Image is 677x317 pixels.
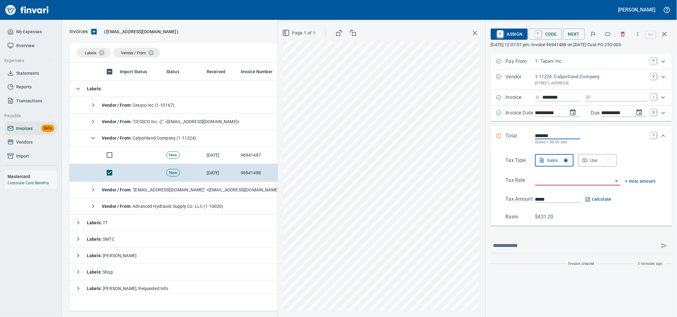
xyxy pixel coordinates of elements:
a: InvoicesBeta [5,122,57,136]
span: Next [568,30,580,38]
td: [DATE] [204,164,238,182]
button: Expenses [2,55,54,66]
div: Expand [491,152,672,226]
p: Invoices [69,28,88,35]
button: Next [563,29,585,40]
span: Overview [16,42,34,50]
h5: [PERSON_NAME] [618,7,656,13]
button: More [631,27,645,41]
p: Invoice Date [506,109,535,117]
span: This records your message into the invoice and notifies anyone mentioned [657,238,672,253]
a: Reports [5,80,57,94]
button: Open [612,177,621,185]
a: P [651,58,657,64]
span: Import Status [120,68,155,75]
button: + misc amount [625,177,656,185]
p: Tax Rate [506,176,535,185]
a: Finvari [4,2,50,17]
span: Invoice Number [241,68,280,75]
button: Labels [601,27,615,41]
span: Vendors [16,138,33,146]
strong: Labels : [87,237,103,242]
a: T [651,132,657,138]
button: calculate [585,195,612,203]
button: Page 1 of 1 [281,27,318,39]
a: I [651,94,657,100]
span: Shop [87,270,113,275]
span: Code [534,29,557,39]
button: Sales [535,154,574,167]
div: Sales [547,157,568,164]
strong: Labels : [87,220,103,225]
strong: Labels : [87,286,103,291]
td: [DATE] [204,146,238,164]
a: Import [5,149,57,163]
strong: Labels : [87,253,103,258]
button: AAssign [491,29,528,40]
span: Status [166,68,187,75]
p: 1-11224: Calportland Company [535,73,647,80]
span: Labels [85,51,96,55]
span: Received [207,68,225,75]
a: A [497,30,503,37]
p: Vendor [506,73,535,86]
div: Use [590,157,612,164]
span: New [167,170,180,176]
a: C [536,30,541,37]
span: New [167,152,180,158]
button: Flag [586,27,600,41]
span: [PERSON_NAME] [87,253,137,258]
span: Received [207,68,233,75]
a: Vendors [5,135,57,149]
span: "CESSCO Inc. ()" <[EMAIL_ADDRESS][DOMAIN_NAME]> [102,119,240,124]
p: (basis + $0.00 tax) [535,139,647,145]
svg: Invoice description [585,94,592,100]
span: Beta [41,125,54,132]
p: $431.20 [535,213,565,221]
p: Invoice [506,94,535,102]
span: Page 1 of 1 [284,29,316,37]
td: 96941487 [238,146,285,164]
p: Tax Amount [506,195,535,203]
button: Upload an Invoice [88,28,100,35]
span: Reports [16,83,32,91]
a: Overview [5,39,57,53]
span: Import [16,152,29,160]
h6: Mastercard [7,173,57,180]
a: Statements [5,66,57,80]
p: Basis [506,213,535,221]
p: [STREET_ADDRESS] [535,80,647,87]
span: Invoice Number [241,68,272,75]
a: My Expenses [5,25,57,39]
div: Labels [77,48,111,58]
strong: Vendor / From : [102,204,132,209]
strong: Labels : [87,270,103,275]
p: Tax Type [506,157,535,167]
span: [EMAIL_ADDRESS][DOMAIN_NAME] [105,29,177,35]
strong: Vendor / From : [102,119,132,124]
button: Use [579,154,617,167]
strong: Vendor / From : [102,103,132,108]
span: Advanced Hydraulic Supply Co. LLC (1-10020) [102,204,223,209]
span: Calportland Company (1-11224) [102,136,196,141]
button: Payable [2,110,54,122]
div: Vendor / From [113,48,160,58]
button: change date [566,105,581,120]
button: [PERSON_NAME] [617,5,657,15]
span: Payable [4,112,51,120]
button: change due date [632,105,647,120]
span: Vendor / From [121,51,146,55]
p: Total [506,132,535,145]
span: "[EMAIL_ADDRESS][DOMAIN_NAME]" <[EMAIL_ADDRESS][DOMAIN_NAME]> [102,187,281,192]
span: TT [87,220,108,225]
nav: breadcrumb [69,28,88,35]
strong: Labels : [87,86,102,91]
span: My Expenses [16,28,42,36]
p: 1: Tapani Inc. [535,58,647,65]
td: 96941488 [238,164,285,182]
div: Expand [491,126,672,152]
a: Corporate Card Benefits [7,181,49,185]
span: Expenses [4,57,51,65]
